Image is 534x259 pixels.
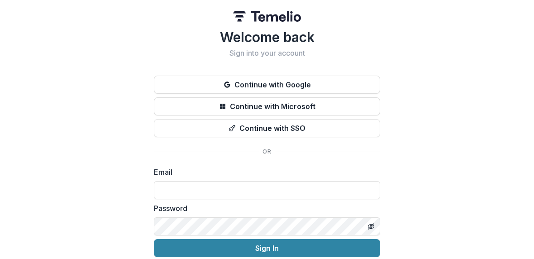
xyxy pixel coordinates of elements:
button: Sign In [154,239,380,257]
button: Continue with SSO [154,119,380,137]
img: Temelio [233,11,301,22]
label: Password [154,203,375,214]
button: Continue with Microsoft [154,97,380,115]
button: Continue with Google [154,76,380,94]
button: Toggle password visibility [364,219,378,234]
h2: Sign into your account [154,49,380,58]
h1: Welcome back [154,29,380,45]
label: Email [154,167,375,177]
